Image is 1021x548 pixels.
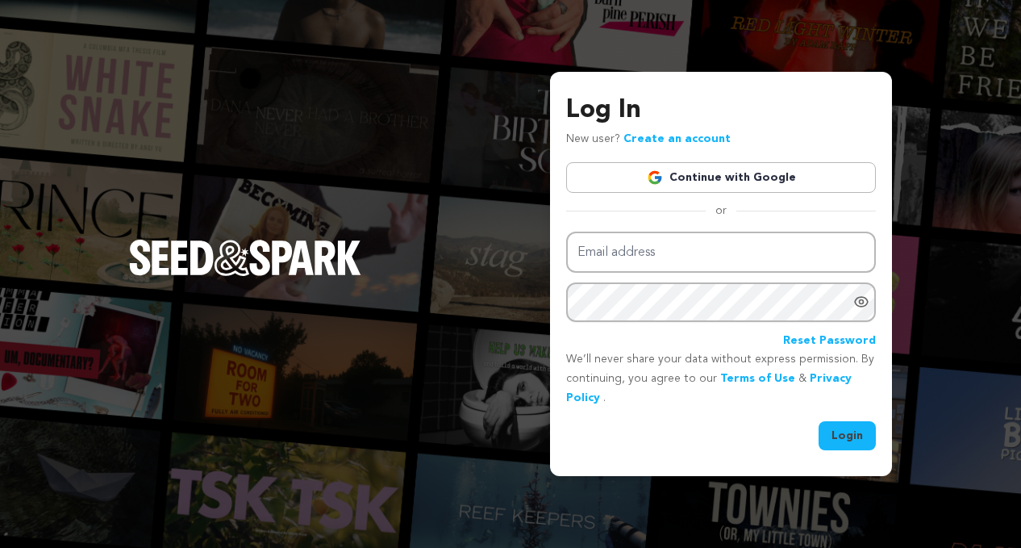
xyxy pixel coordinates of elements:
[566,130,731,149] p: New user?
[566,162,876,193] a: Continue with Google
[566,91,876,130] h3: Log In
[129,240,361,275] img: Seed&Spark Logo
[129,240,361,307] a: Seed&Spark Homepage
[566,232,876,273] input: Email address
[566,373,852,404] a: Privacy Policy
[647,169,663,186] img: Google logo
[706,203,736,219] span: or
[853,294,869,310] a: Show password as plain text. Warning: this will display your password on the screen.
[623,133,731,144] a: Create an account
[783,332,876,351] a: Reset Password
[819,421,876,450] button: Login
[720,373,795,384] a: Terms of Use
[566,350,876,408] p: We’ll never share your data without express permission. By continuing, you agree to our & .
